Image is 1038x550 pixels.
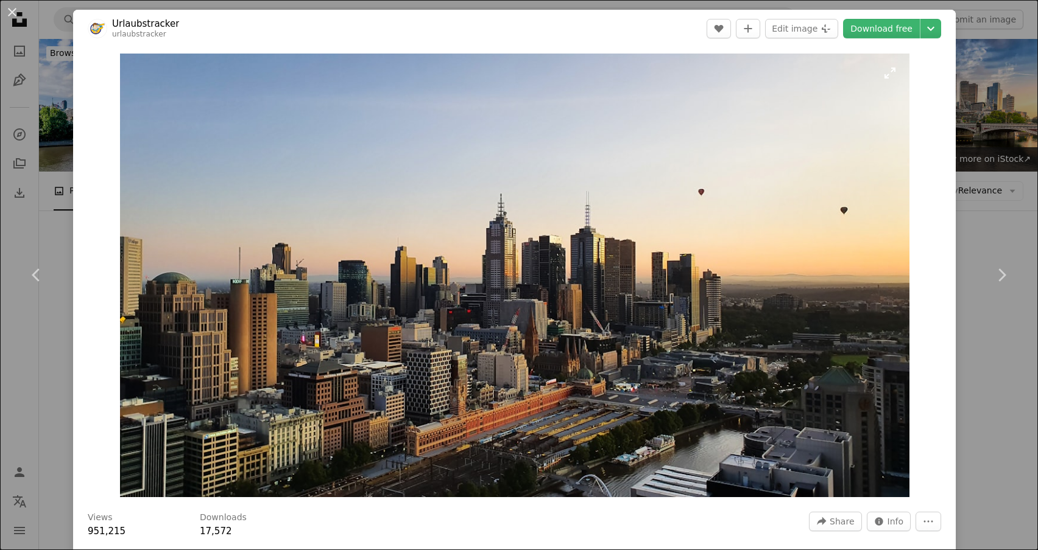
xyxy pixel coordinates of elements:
[120,54,909,497] img: city skyline during day time
[120,54,909,497] button: Zoom in on this image
[736,19,760,38] button: Add to Collection
[88,512,113,524] h3: Views
[920,19,941,38] button: Choose download size
[88,19,107,38] img: Go to Urlaubstracker's profile
[88,526,125,537] span: 951,215
[112,30,166,38] a: urlaubstracker
[765,19,838,38] button: Edit image
[200,512,247,524] h3: Downloads
[707,19,731,38] button: Like
[809,512,861,531] button: Share this image
[843,19,920,38] a: Download free
[867,512,911,531] button: Stats about this image
[965,217,1038,333] a: Next
[200,526,232,537] span: 17,572
[112,18,179,30] a: Urlaubstracker
[888,512,904,531] span: Info
[916,512,941,531] button: More Actions
[830,512,854,531] span: Share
